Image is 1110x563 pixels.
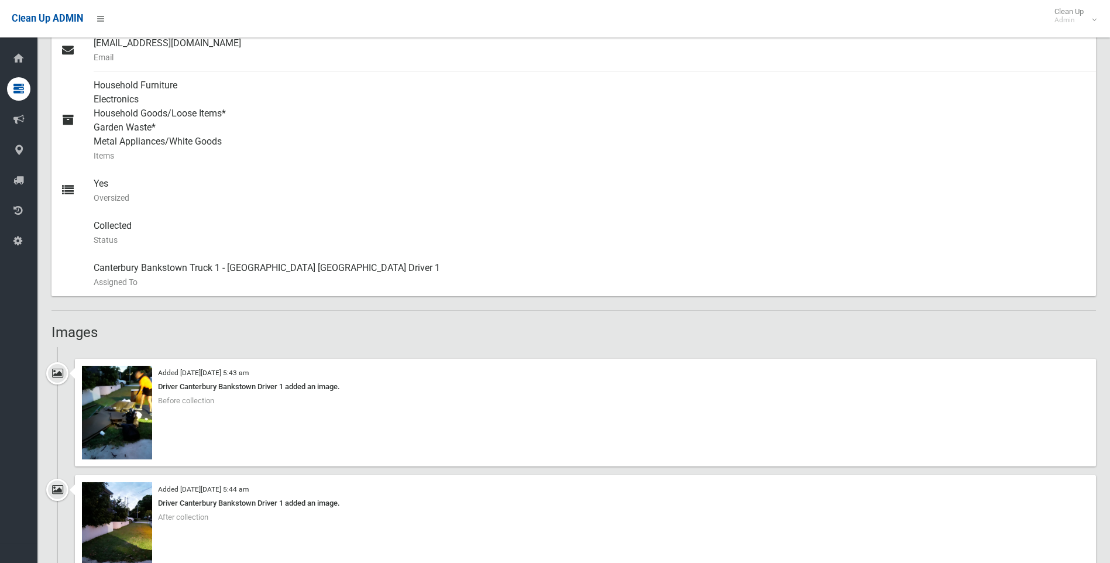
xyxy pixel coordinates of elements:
div: Household Furniture Electronics Household Goods/Loose Items* Garden Waste* Metal Appliances/White... [94,71,1087,170]
span: Clean Up [1049,7,1095,25]
span: Before collection [158,396,214,405]
small: Email [94,50,1087,64]
img: 2025-01-1605.42.527581624292762772515.jpg [82,366,152,459]
small: Added [DATE][DATE] 5:44 am [158,485,249,493]
small: Oversized [94,191,1087,205]
h2: Images [51,325,1096,340]
div: Yes [94,170,1087,212]
a: [EMAIL_ADDRESS][DOMAIN_NAME]Email [51,29,1096,71]
small: Admin [1054,16,1084,25]
span: Clean Up ADMIN [12,13,83,24]
div: Collected [94,212,1087,254]
small: Assigned To [94,275,1087,289]
div: Driver Canterbury Bankstown Driver 1 added an image. [82,496,1089,510]
small: Items [94,149,1087,163]
div: [EMAIL_ADDRESS][DOMAIN_NAME] [94,29,1087,71]
div: Canterbury Bankstown Truck 1 - [GEOGRAPHIC_DATA] [GEOGRAPHIC_DATA] Driver 1 [94,254,1087,296]
small: Status [94,233,1087,247]
span: After collection [158,513,208,521]
div: Driver Canterbury Bankstown Driver 1 added an image. [82,380,1089,394]
small: Added [DATE][DATE] 5:43 am [158,369,249,377]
